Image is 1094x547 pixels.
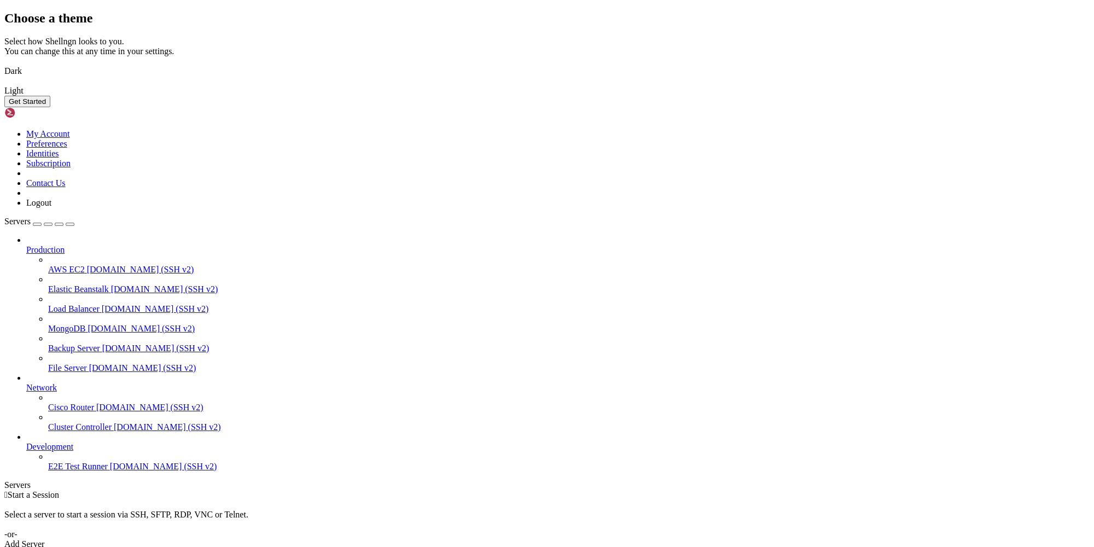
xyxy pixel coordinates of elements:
[48,284,109,294] span: Elastic Beanstalk
[4,86,1090,96] div: Light
[48,412,1090,432] li: Cluster Controller [DOMAIN_NAME] (SSH v2)
[87,265,194,274] span: [DOMAIN_NAME] (SSH v2)
[48,294,1090,314] li: Load Balancer [DOMAIN_NAME] (SSH v2)
[48,462,1090,472] a: E2E Test Runner [DOMAIN_NAME] (SSH v2)
[102,304,209,313] span: [DOMAIN_NAME] (SSH v2)
[4,217,74,226] a: Servers
[88,324,195,333] span: [DOMAIN_NAME] (SSH v2)
[48,314,1090,334] li: MongoDB [DOMAIN_NAME] (SSH v2)
[26,383,1090,393] a: Network
[48,422,1090,432] a: Cluster Controller [DOMAIN_NAME] (SSH v2)
[48,265,85,274] span: AWS EC2
[48,324,1090,334] a: MongoDB [DOMAIN_NAME] (SSH v2)
[8,490,59,499] span: Start a Session
[48,403,94,412] span: Cisco Router
[4,37,1090,56] div: Select how Shellngn looks to you. You can change this at any time in your settings.
[26,373,1090,432] li: Network
[89,363,196,373] span: [DOMAIN_NAME] (SSH v2)
[26,442,1090,452] a: Development
[48,462,108,471] span: E2E Test Runner
[102,344,210,353] span: [DOMAIN_NAME] (SSH v2)
[26,442,73,451] span: Development
[110,462,217,471] span: [DOMAIN_NAME] (SSH v2)
[48,403,1090,412] a: Cisco Router [DOMAIN_NAME] (SSH v2)
[48,255,1090,275] li: AWS EC2 [DOMAIN_NAME] (SSH v2)
[26,178,66,188] a: Contact Us
[48,344,100,353] span: Backup Server
[48,334,1090,353] li: Backup Server [DOMAIN_NAME] (SSH v2)
[4,217,31,226] span: Servers
[48,363,87,373] span: File Server
[26,383,57,392] span: Network
[26,245,65,254] span: Production
[48,363,1090,373] a: File Server [DOMAIN_NAME] (SSH v2)
[26,235,1090,373] li: Production
[48,275,1090,294] li: Elastic Beanstalk [DOMAIN_NAME] (SSH v2)
[4,96,50,107] button: Get Started
[4,480,1090,490] div: Servers
[48,344,1090,353] a: Backup Server [DOMAIN_NAME] (SSH v2)
[48,284,1090,294] a: Elastic Beanstalk [DOMAIN_NAME] (SSH v2)
[48,265,1090,275] a: AWS EC2 [DOMAIN_NAME] (SSH v2)
[4,11,1090,26] h2: Choose a theme
[96,403,203,412] span: [DOMAIN_NAME] (SSH v2)
[26,149,59,158] a: Identities
[4,490,8,499] span: 
[26,198,51,207] a: Logout
[4,66,1090,76] div: Dark
[114,422,221,432] span: [DOMAIN_NAME] (SSH v2)
[48,393,1090,412] li: Cisco Router [DOMAIN_NAME] (SSH v2)
[26,139,67,148] a: Preferences
[48,353,1090,373] li: File Server [DOMAIN_NAME] (SSH v2)
[48,422,112,432] span: Cluster Controller
[48,324,85,333] span: MongoDB
[26,432,1090,472] li: Development
[111,284,218,294] span: [DOMAIN_NAME] (SSH v2)
[26,129,70,138] a: My Account
[4,107,67,118] img: Shellngn
[4,500,1090,539] div: Select a server to start a session via SSH, SFTP, RDP, VNC or Telnet. -or-
[48,452,1090,472] li: E2E Test Runner [DOMAIN_NAME] (SSH v2)
[26,159,71,168] a: Subscription
[48,304,1090,314] a: Load Balancer [DOMAIN_NAME] (SSH v2)
[26,245,1090,255] a: Production
[48,304,100,313] span: Load Balancer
